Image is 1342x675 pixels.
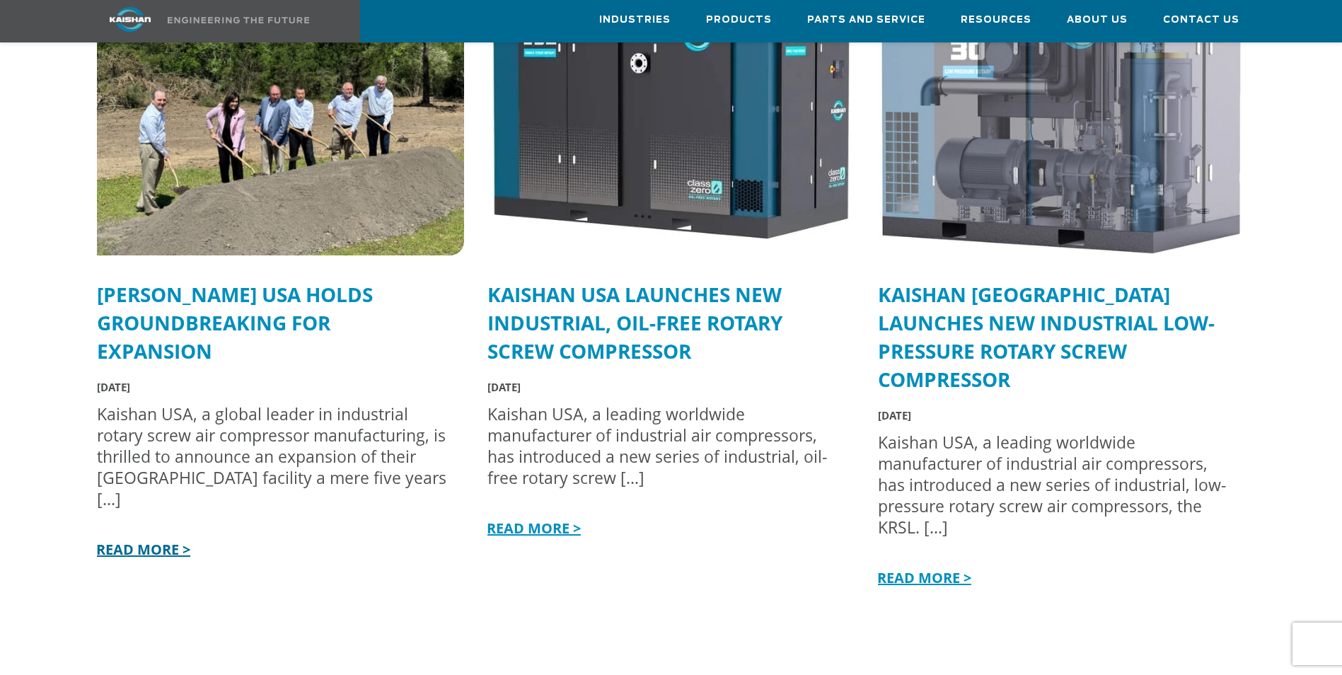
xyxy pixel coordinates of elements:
[93,540,190,559] a: READ MORE >
[97,376,450,398] div: [DATE]
[599,1,671,39] a: Industries
[484,519,581,538] a: READ MORE >
[706,1,772,39] a: Products
[168,17,309,23] img: Engineering the future
[487,376,840,398] div: [DATE]
[878,432,1231,538] div: Kaishan USA, a leading worldwide manufacturer of industrial air compressors, has introduced a new...
[874,568,971,587] a: READ MORE >
[487,403,840,488] div: Kaishan USA, a leading worldwide manufacturer of industrial air compressors, has introduced a new...
[1067,1,1128,39] a: About Us
[706,12,772,28] span: Products
[97,281,373,364] a: [PERSON_NAME] USA Holds Groundbreaking for Expansion
[878,281,1215,393] a: Kaishan [GEOGRAPHIC_DATA] Launches New Industrial Low-Pressure Rotary Screw Compressor
[487,281,782,364] a: Kaishan USA Launches New Industrial, Oil-Free Rotary Screw Compressor
[807,1,925,39] a: Parts and Service
[97,403,450,509] div: Kaishan USA, a global leader in industrial rotary screw air compressor manufacturing, is thrilled...
[961,12,1031,28] span: Resources
[961,1,1031,39] a: Resources
[1067,12,1128,28] span: About Us
[77,7,183,32] img: kaishan logo
[1163,1,1239,39] a: Contact Us
[1163,12,1239,28] span: Contact Us
[807,12,925,28] span: Parts and Service
[878,405,1231,426] div: [DATE]
[599,12,671,28] span: Industries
